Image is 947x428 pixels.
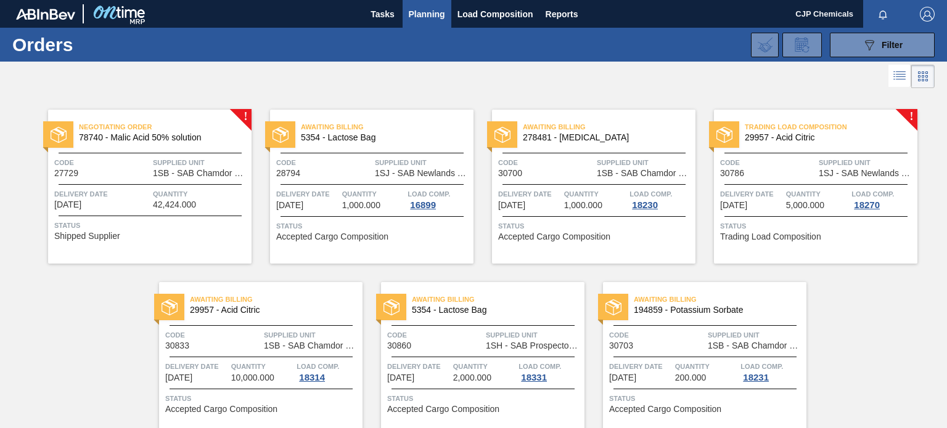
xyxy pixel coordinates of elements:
[342,201,380,210] span: 1,000.000
[519,373,549,382] div: 18331
[297,360,359,382] a: Load Comp.18314
[162,299,178,315] img: status
[408,188,470,210] a: Load Comp.16899
[276,188,339,200] span: Delivery Date
[851,200,882,210] div: 18270
[165,341,189,350] span: 30833
[609,360,672,373] span: Delivery Date
[494,127,510,143] img: status
[387,373,414,382] span: 08/27/2025
[387,329,483,341] span: Code
[786,201,824,210] span: 5,000.000
[301,133,464,142] span: 5354 - Lactose Bag
[387,405,499,414] span: Accepted Cargo Composition
[716,127,732,143] img: status
[564,201,602,210] span: 1,000.000
[720,156,816,169] span: Code
[519,360,561,373] span: Load Comp.
[609,341,633,350] span: 30703
[486,341,581,350] span: 1SH - SAB Prospecton Brewery
[408,200,438,210] div: 16899
[165,360,228,373] span: Delivery Date
[51,127,67,143] img: status
[863,6,903,23] button: Notifications
[745,121,917,133] span: Trading Load Composition
[740,360,803,382] a: Load Comp.18231
[629,200,660,210] div: 18230
[375,156,470,169] span: Supplied Unit
[473,110,695,264] a: statusAwaiting Billing278481 - [MEDICAL_DATA]Code30700Supplied Unit1SB - SAB Chamdor BreweryDeliv...
[519,360,581,382] a: Load Comp.18331
[165,392,359,405] span: Status
[888,65,911,88] div: List Vision
[273,127,289,143] img: status
[629,188,692,210] a: Load Comp.18230
[629,188,672,200] span: Load Comp.
[54,156,150,169] span: Code
[675,360,738,373] span: Quantity
[597,156,692,169] span: Supplied Unit
[546,7,578,22] span: Reports
[486,329,581,341] span: Supplied Unit
[695,110,917,264] a: !statusTrading Load Composition29957 - Acid CitricCode30786Supplied Unit1SJ - SAB Newlands Brewer...
[264,329,359,341] span: Supplied Unit
[276,201,303,210] span: 06/05/2025
[819,169,914,178] span: 1SJ - SAB Newlands Brewery
[276,169,300,178] span: 28794
[153,156,248,169] span: Supplied Unit
[609,373,636,382] span: 08/28/2025
[165,329,261,341] span: Code
[54,188,150,200] span: Delivery Date
[412,305,575,315] span: 5354 - Lactose Bag
[457,7,533,22] span: Load Composition
[882,40,903,50] span: Filter
[153,169,248,178] span: 1SB - SAB Chamdor Brewery
[851,188,914,210] a: Load Comp.18270
[165,373,192,382] span: 08/21/2025
[564,188,627,200] span: Quantity
[720,201,747,210] span: 08/20/2025
[342,188,405,200] span: Quantity
[16,9,75,20] img: TNhmsLtSVTkK8tSr43FrP2fwEKptu5GPRR3wAAAABJRU5ErkJggg==
[675,373,707,382] span: 200.000
[409,7,445,22] span: Planning
[276,232,388,241] span: Accepted Cargo Composition
[231,360,294,373] span: Quantity
[708,341,803,350] span: 1SB - SAB Chamdor Brewery
[708,329,803,341] span: Supplied Unit
[597,169,692,178] span: 1SB - SAB Chamdor Brewery
[634,293,806,305] span: Awaiting Billing
[498,220,692,232] span: Status
[387,392,581,405] span: Status
[387,341,411,350] span: 30860
[276,156,372,169] span: Code
[54,200,81,209] span: 04/19/2025
[720,169,744,178] span: 30786
[498,156,594,169] span: Code
[297,360,339,373] span: Load Comp.
[54,219,248,232] span: Status
[609,392,803,405] span: Status
[740,360,783,373] span: Load Comp.
[190,293,363,305] span: Awaiting Billing
[79,121,252,133] span: Negotiating Order
[498,232,610,241] span: Accepted Cargo Composition
[720,232,821,241] span: Trading Load Composition
[605,299,621,315] img: status
[720,220,914,232] span: Status
[79,133,242,142] span: 78740 - Malic Acid 50% solution
[920,7,935,22] img: Logout
[498,169,522,178] span: 30700
[387,360,450,373] span: Delivery Date
[609,405,721,414] span: Accepted Cargo Composition
[264,341,359,350] span: 1SB - SAB Chamdor Brewery
[369,7,396,22] span: Tasks
[523,133,686,142] span: 278481 - Sodium Benzoate
[190,305,353,315] span: 29957 - Acid Citric
[276,220,470,232] span: Status
[786,188,849,200] span: Quantity
[720,188,783,200] span: Delivery Date
[740,373,771,382] div: 18231
[498,188,561,200] span: Delivery Date
[408,188,450,200] span: Load Comp.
